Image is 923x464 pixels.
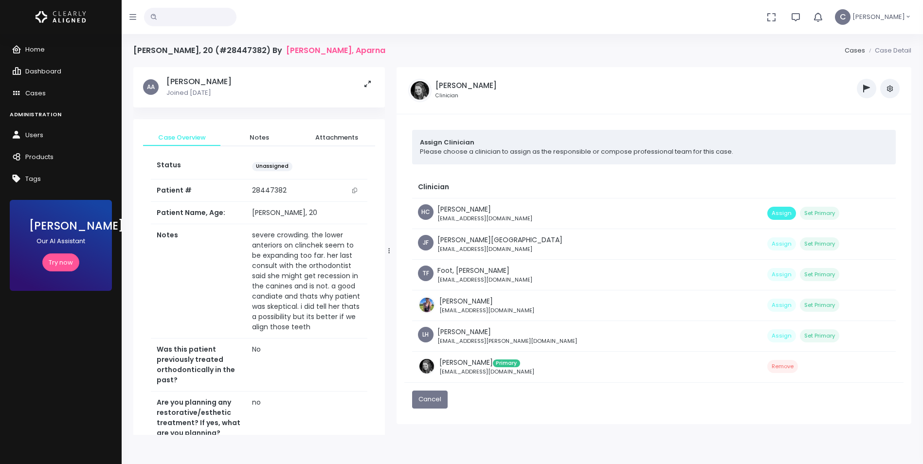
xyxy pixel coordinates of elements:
[36,7,86,27] img: Logo Horizontal
[437,276,532,284] small: [EMAIL_ADDRESS][DOMAIN_NAME]
[800,299,839,312] button: Set Primary
[437,266,532,276] p: Foot, [PERSON_NAME]
[437,245,562,253] small: [EMAIL_ADDRESS][DOMAIN_NAME]
[25,152,54,161] span: Products
[25,89,46,98] span: Cases
[151,392,246,445] th: Are you planning any restorative/esthetic treatment? If yes, what are you planning?
[420,138,888,147] p: Assign Clinician
[166,77,232,87] h5: [PERSON_NAME]
[246,179,367,202] td: 28447382
[25,174,41,183] span: Tags
[29,219,92,232] h3: [PERSON_NAME]
[143,79,159,95] span: AA
[865,46,911,55] li: Case Detail
[420,147,888,157] p: Please choose a clinician to assign as the responsible or compose professional team for this case.
[767,360,798,373] button: Remove
[246,392,367,445] td: no
[29,236,92,246] p: Our AI Assistant
[852,12,905,22] span: [PERSON_NAME]
[767,268,796,281] button: Assign
[418,204,434,220] span: HC
[306,133,367,143] span: Attachments
[437,235,562,245] p: [PERSON_NAME][GEOGRAPHIC_DATA]
[166,88,232,98] p: Joined [DATE]
[412,130,896,375] div: scrollable content
[151,224,246,339] th: Notes
[151,154,246,179] th: Status
[151,133,213,143] span: Case Overview
[286,46,385,55] a: [PERSON_NAME], Aparna
[767,299,796,312] button: Assign
[439,296,534,306] p: [PERSON_NAME]
[437,204,532,214] p: [PERSON_NAME]
[133,67,385,435] div: scrollable content
[228,133,290,143] span: Notes
[800,207,839,220] button: Set Primary
[246,202,367,224] td: [PERSON_NAME], 20
[767,237,796,250] button: Assign
[439,306,534,315] small: [EMAIL_ADDRESS][DOMAIN_NAME]
[246,224,367,339] td: severe crowding. the lower anteriors on clinchek seem to be expanding too far. her last consult w...
[246,339,367,392] td: No
[435,81,497,90] h5: [PERSON_NAME]
[151,179,246,202] th: Patient #
[437,337,577,345] small: [EMAIL_ADDRESS][PERSON_NAME][DOMAIN_NAME]
[800,268,839,281] button: Set Primary
[800,237,839,250] button: Set Primary
[835,9,851,25] span: C
[25,67,61,76] span: Dashboard
[133,46,385,55] h4: [PERSON_NAME], 20 (#28447382) By
[437,214,532,223] small: [EMAIL_ADDRESS][DOMAIN_NAME]
[25,130,43,140] span: Users
[418,266,434,281] span: TF
[412,176,761,198] th: Clinician
[151,339,246,392] th: Was this patient previously treated orthodontically in the past?
[151,202,246,224] th: Patient Name, Age:
[42,253,79,271] a: Try now
[418,327,434,342] span: LH
[418,296,435,314] img: Header Avatar
[25,45,45,54] span: Home
[437,327,577,337] p: [PERSON_NAME]
[418,235,434,250] span: JF
[439,368,534,376] small: [EMAIL_ADDRESS][DOMAIN_NAME]
[845,46,865,55] a: Cases
[252,162,292,171] span: Unassigned
[767,329,796,342] button: Assign
[439,357,534,368] p: [PERSON_NAME]
[418,357,435,375] img: Header Avatar
[412,391,448,409] button: Cancel
[493,359,520,367] span: Primary
[767,207,796,220] button: Assign
[800,329,839,342] button: Set Primary
[435,92,497,100] small: Clinician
